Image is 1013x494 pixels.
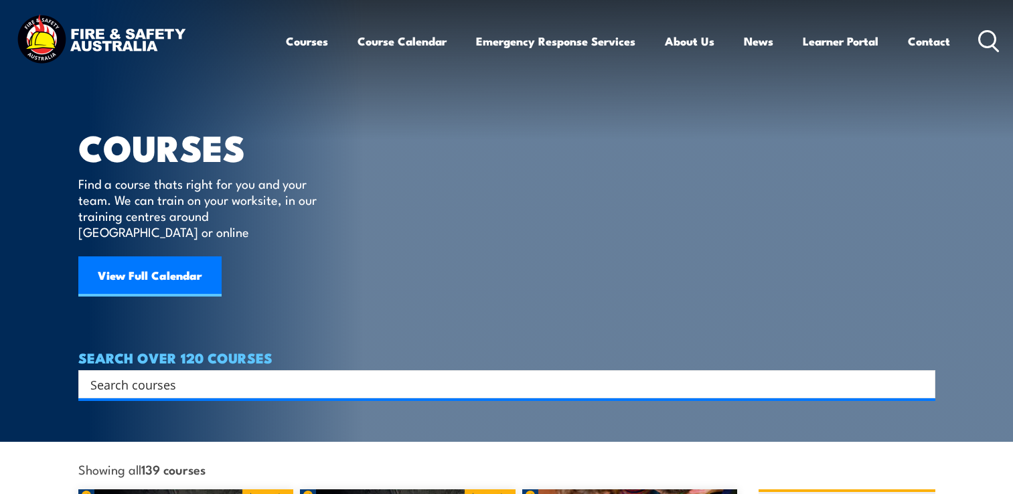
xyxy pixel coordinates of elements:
h4: SEARCH OVER 120 COURSES [78,350,935,365]
a: View Full Calendar [78,256,222,297]
input: Search input [90,374,906,394]
a: About Us [665,23,714,59]
strong: 139 courses [141,460,206,478]
span: Showing all [78,462,206,476]
a: News [744,23,773,59]
form: Search form [93,375,909,394]
a: Learner Portal [803,23,878,59]
p: Find a course thats right for you and your team. We can train on your worksite, in our training c... [78,175,323,240]
a: Courses [286,23,328,59]
a: Course Calendar [358,23,447,59]
button: Search magnifier button [912,375,931,394]
a: Emergency Response Services [476,23,635,59]
h1: COURSES [78,131,336,163]
a: Contact [908,23,950,59]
